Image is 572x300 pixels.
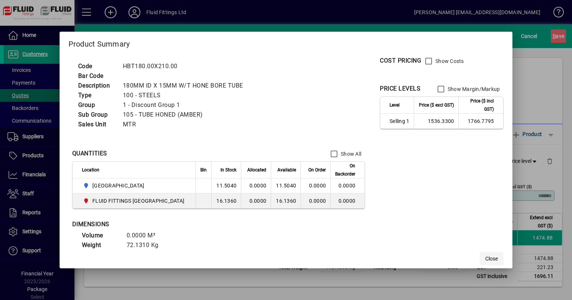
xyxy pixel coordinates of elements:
[220,166,236,174] span: In Stock
[72,149,107,158] div: QUANTITIES
[485,255,498,263] span: Close
[308,166,326,174] span: On Order
[309,198,326,204] span: 0.0000
[74,110,119,120] td: Sub Group
[72,220,258,229] div: DIMENSIONS
[78,231,123,240] td: Volume
[380,56,421,65] div: COST PRICING
[330,193,365,208] td: 0.0000
[271,179,301,193] td: 11.5040
[78,240,123,250] td: Weight
[277,166,296,174] span: Available
[446,85,500,93] label: Show Margin/Markup
[458,114,503,129] td: 1766.7795
[480,252,503,265] button: Close
[414,114,458,129] td: 1536.3300
[434,57,464,65] label: Show Costs
[271,193,301,208] td: 16.1360
[211,193,241,208] td: 16.1360
[82,181,188,190] span: AUCKLAND
[119,61,252,71] td: HBT180.00X210.00
[74,81,119,91] td: Description
[92,197,184,205] span: FLUID FITTINGS [GEOGRAPHIC_DATA]
[339,150,361,158] label: Show All
[200,166,207,174] span: Bin
[123,240,168,250] td: 72.1310 Kg
[247,166,266,174] span: Allocated
[241,179,271,193] td: 0.0000
[119,110,252,120] td: 105 - TUBE HONED (AMBER)
[74,91,119,100] td: Type
[335,162,355,178] span: On Backorder
[60,32,513,53] h2: Product Summary
[82,166,99,174] span: Location
[463,97,494,113] span: Price ($ incl GST)
[119,120,252,129] td: MTR
[119,100,252,110] td: 1 - Discount Group 1
[123,231,168,240] td: 0.0000 M³
[82,196,188,205] span: FLUID FITTINGS CHRISTCHURCH
[419,101,454,109] span: Price ($ excl GST)
[309,183,326,189] span: 0.0000
[92,182,144,189] span: [GEOGRAPHIC_DATA]
[119,91,252,100] td: 100 - STEELS
[74,61,119,71] td: Code
[330,179,365,193] td: 0.0000
[74,71,119,81] td: Bar Code
[74,100,119,110] td: Group
[390,117,409,125] span: Selling 1
[390,101,400,109] span: Level
[119,81,252,91] td: 180MM ID X 15MM W/T HONE BORE TUBE
[380,84,420,93] div: PRICE LEVELS
[241,193,271,208] td: 0.0000
[74,120,119,129] td: Sales Unit
[211,179,241,193] td: 11.5040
